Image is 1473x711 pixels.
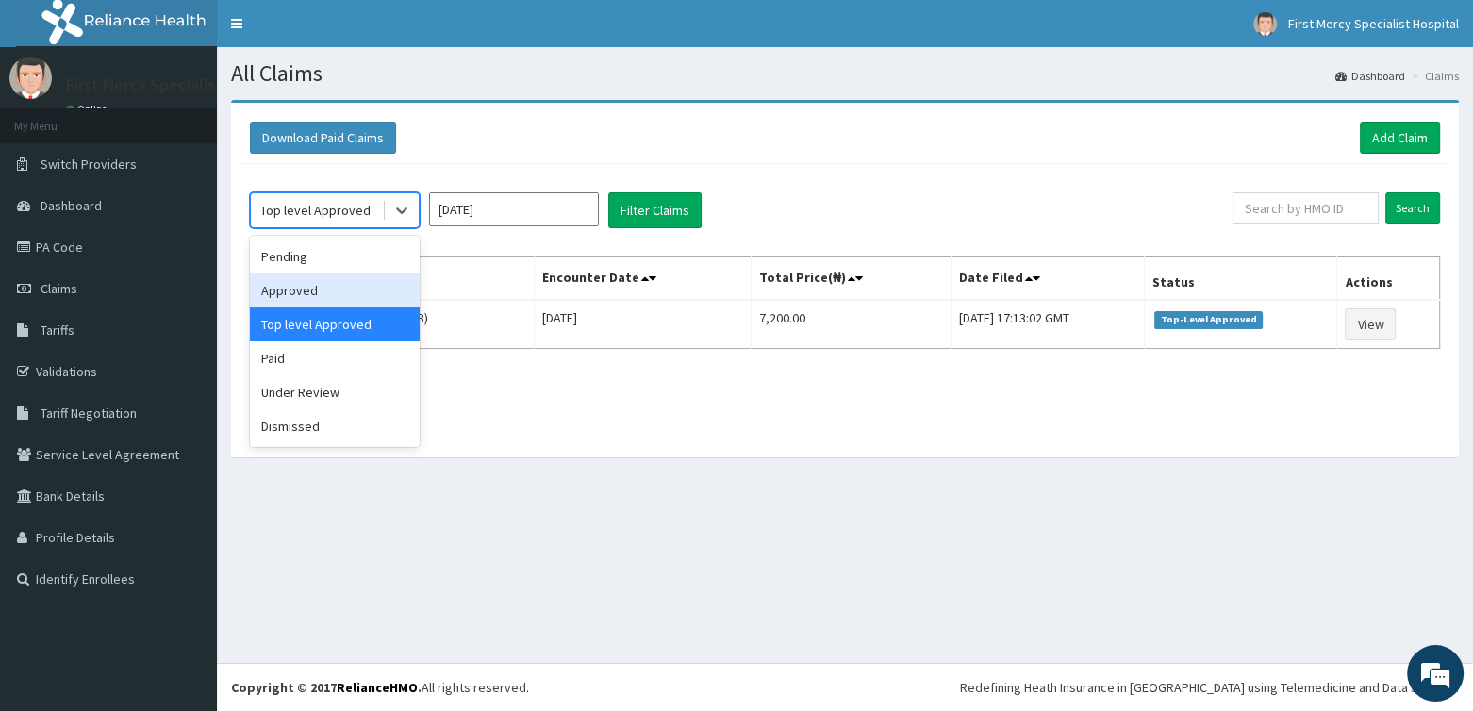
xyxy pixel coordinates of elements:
[41,405,137,422] span: Tariff Negotiation
[41,156,137,173] span: Switch Providers
[231,679,422,696] strong: Copyright © 2017 .
[41,197,102,214] span: Dashboard
[41,280,77,297] span: Claims
[1288,15,1459,32] span: First Mercy Specialist Hospital
[250,240,420,273] div: Pending
[66,76,289,93] p: First Mercy Specialist Hospital
[260,201,371,220] div: Top level Approved
[337,679,418,696] a: RelianceHMO
[952,300,1145,349] td: [DATE] 17:13:02 GMT
[1385,192,1440,224] input: Search
[1335,68,1405,84] a: Dashboard
[535,257,751,301] th: Encounter Date
[250,375,420,409] div: Under Review
[751,257,952,301] th: Total Price(₦)
[250,409,420,443] div: Dismissed
[1337,257,1440,301] th: Actions
[751,300,952,349] td: 7,200.00
[1253,12,1277,36] img: User Image
[250,341,420,375] div: Paid
[41,322,74,339] span: Tariffs
[429,192,599,226] input: Select Month and Year
[608,192,702,228] button: Filter Claims
[1360,122,1440,154] a: Add Claim
[1233,192,1379,224] input: Search by HMO ID
[9,57,52,99] img: User Image
[1145,257,1337,301] th: Status
[535,300,751,349] td: [DATE]
[217,663,1473,711] footer: All rights reserved.
[952,257,1145,301] th: Date Filed
[66,103,111,116] a: Online
[9,515,359,581] textarea: Type your message and hit 'Enter'
[250,122,396,154] button: Download Paid Claims
[1154,311,1263,328] span: Top-Level Approved
[960,678,1459,697] div: Redefining Heath Insurance in [GEOGRAPHIC_DATA] using Telemedicine and Data Science!
[250,273,420,307] div: Approved
[231,61,1459,86] h1: All Claims
[1345,308,1396,340] a: View
[35,94,76,141] img: d_794563401_company_1708531726252_794563401
[1407,68,1459,84] li: Claims
[309,9,355,55] div: Minimize live chat window
[109,238,260,428] span: We're online!
[250,307,420,341] div: Top level Approved
[98,106,317,130] div: Chat with us now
